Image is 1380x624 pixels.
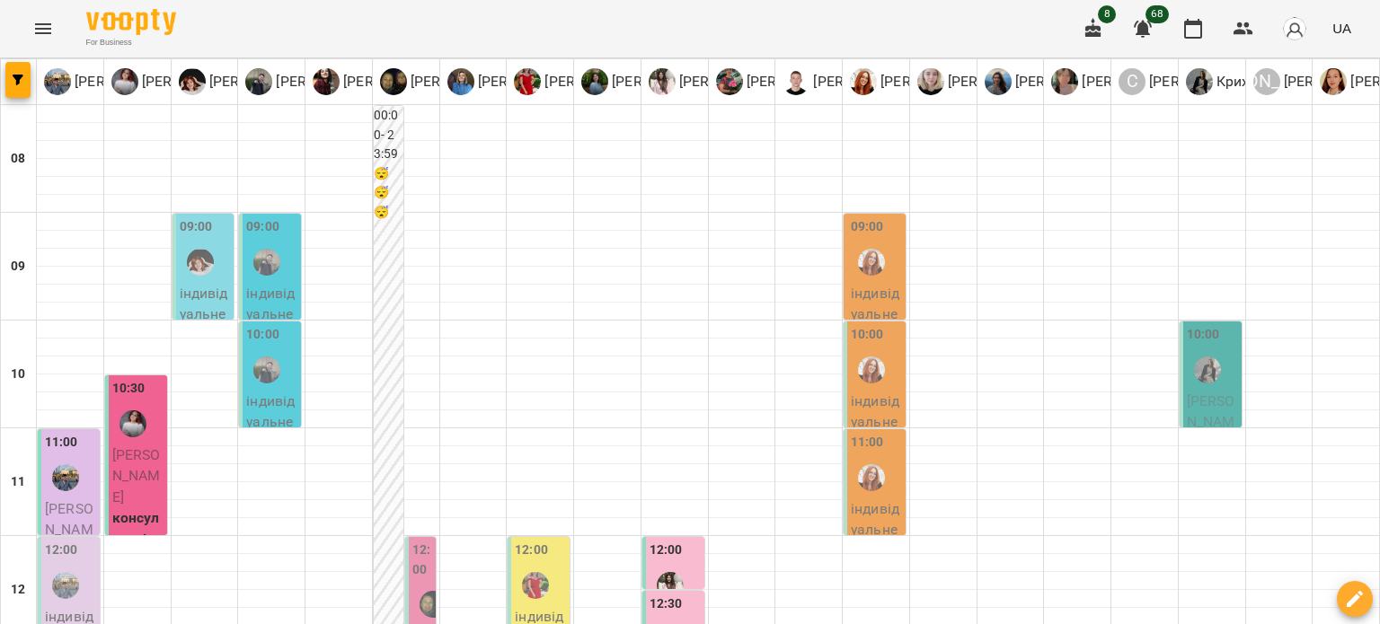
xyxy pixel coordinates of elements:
[851,217,884,237] label: 09:00
[11,149,25,169] h6: 08
[1253,68,1280,95] div: [PERSON_NAME]
[1282,16,1307,41] img: avatar_s.png
[11,257,25,277] h6: 09
[985,68,1124,95] div: Скородумова Анна
[11,580,25,600] h6: 12
[541,71,653,92] p: [PERSON_NAME]
[45,433,78,453] label: 11:00
[1119,68,1269,95] a: С [PERSON_NAME]'я
[1051,68,1190,95] a: М [PERSON_NAME]
[119,410,146,437] div: Катерина Стрій
[716,68,743,95] img: Ф
[272,71,385,92] p: [PERSON_NAME]
[1320,68,1347,95] img: П
[138,71,251,92] p: [PERSON_NAME]
[851,433,884,453] label: 11:00
[380,68,407,95] img: В
[374,106,403,164] h6: 00:00 - 23:59
[1332,19,1351,38] span: UA
[1146,5,1169,23] span: 68
[313,68,340,95] img: В
[253,356,280,383] img: Тарас Мурава
[340,71,452,92] p: [PERSON_NAME]
[420,591,447,618] img: Валерія Капітан
[187,249,214,276] img: Світлана Жаховська
[851,283,902,409] p: індивідуальне заняття - [PERSON_NAME]
[858,464,885,491] div: Кобзар Зоряна
[716,68,855,95] a: Ф [PERSON_NAME]
[313,68,452,95] a: В [PERSON_NAME]
[783,68,809,95] img: Г
[447,68,587,95] a: О [PERSON_NAME]
[11,472,25,492] h6: 11
[917,68,1057,95] a: К [PERSON_NAME]
[944,71,1057,92] p: [PERSON_NAME]
[985,68,1012,95] img: С
[112,507,164,549] p: консультація
[245,68,385,95] div: Тарас Мурава
[180,283,231,431] p: індивідуальне заняття ONLINE - [PERSON_NAME]
[1098,5,1116,23] span: 8
[1194,356,1221,383] img: Крижанівська Анастасія
[245,68,272,95] img: Т
[45,541,78,560] label: 12:00
[1146,71,1269,92] p: [PERSON_NAME]'я
[52,572,79,599] div: Григорій Рак
[245,68,385,95] a: Т [PERSON_NAME]
[1078,71,1190,92] p: [PERSON_NAME]
[783,68,922,95] div: Гайдук Артем
[474,71,587,92] p: [PERSON_NAME]
[917,68,944,95] img: К
[313,68,452,95] div: Вікторія Жежера
[246,217,279,237] label: 09:00
[877,71,989,92] p: [PERSON_NAME]
[44,68,71,95] img: Г
[44,68,183,95] div: Григорій Рак
[581,68,721,95] div: Анна Андрійчук
[850,68,877,95] img: К
[22,7,65,50] button: Menu
[522,572,549,599] img: Іванна Шевчук
[52,464,79,491] img: Григорій Рак
[380,68,519,95] div: Валерія Капітан
[180,217,213,237] label: 09:00
[45,500,93,559] span: [PERSON_NAME]
[917,68,1057,95] div: Кобець Каріна
[1051,68,1190,95] div: Мєдвєдєва Катерина
[657,572,684,599] img: Софія Пенькова
[850,68,989,95] div: Кобзар Зоряна
[111,68,138,95] img: К
[206,71,318,92] p: [PERSON_NAME]
[650,594,683,614] label: 12:30
[412,541,431,579] label: 12:00
[1012,71,1124,92] p: [PERSON_NAME]
[246,283,297,409] p: індивідуальне заняття - [PERSON_NAME]
[1051,68,1078,95] img: М
[86,9,176,35] img: Voopty Logo
[676,71,788,92] p: [PERSON_NAME]
[86,37,176,48] span: For Business
[380,68,519,95] a: В [PERSON_NAME]
[179,68,318,95] a: С [PERSON_NAME]
[783,68,922,95] a: Г [PERSON_NAME]
[515,541,548,560] label: 12:00
[71,71,183,92] p: [PERSON_NAME]
[1325,12,1358,45] button: UA
[447,68,474,95] img: О
[11,365,25,384] h6: 10
[374,164,403,223] h6: 😴😴😴
[111,68,251,95] a: К [PERSON_NAME]
[111,68,251,95] div: Катерина Стрій
[246,325,279,345] label: 10:00
[858,356,885,383] div: Кобзар Зоряна
[851,325,884,345] label: 10:00
[407,71,519,92] p: [PERSON_NAME]
[179,68,206,95] img: С
[649,68,788,95] div: Софія Пенькова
